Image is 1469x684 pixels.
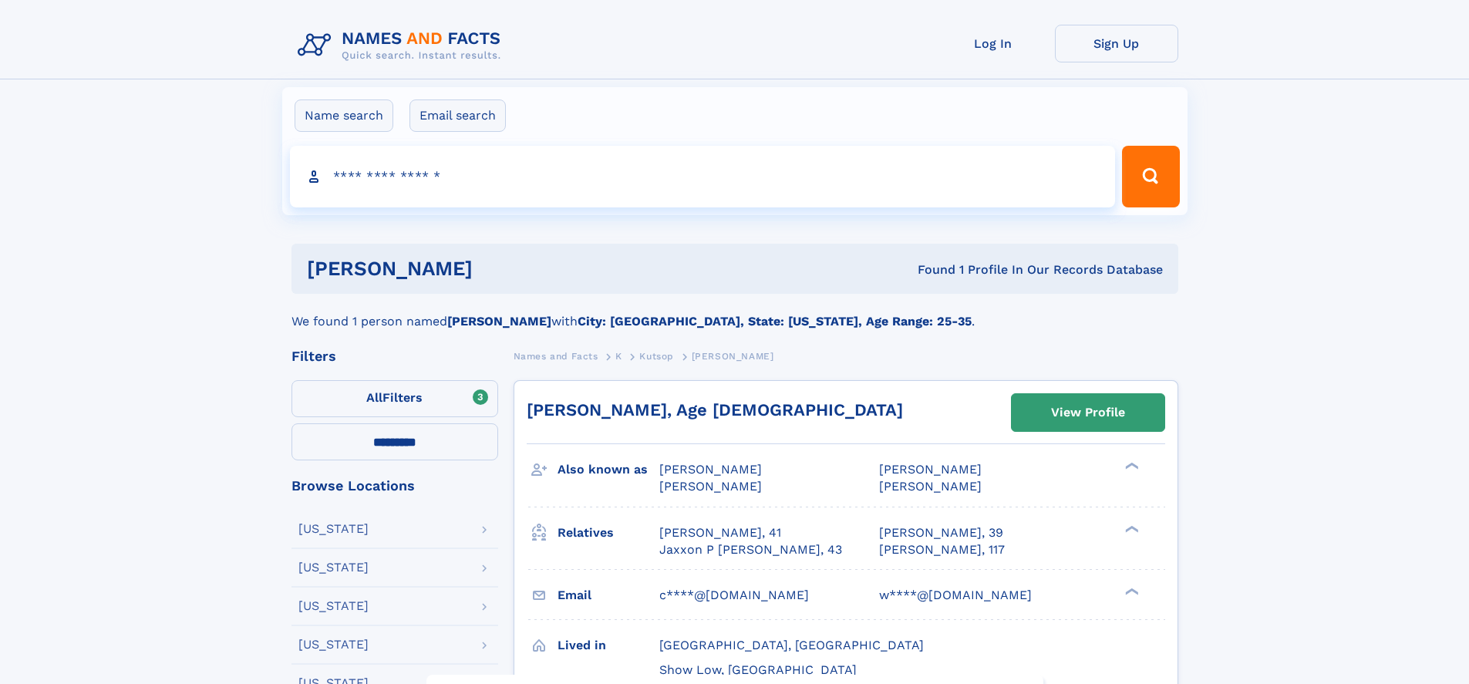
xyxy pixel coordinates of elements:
[290,146,1116,207] input: search input
[447,314,551,329] b: [PERSON_NAME]
[1121,586,1140,596] div: ❯
[879,541,1005,558] a: [PERSON_NAME], 117
[1122,146,1179,207] button: Search Button
[692,351,774,362] span: [PERSON_NAME]
[578,314,972,329] b: City: [GEOGRAPHIC_DATA], State: [US_STATE], Age Range: 25-35
[659,638,924,652] span: [GEOGRAPHIC_DATA], [GEOGRAPHIC_DATA]
[409,99,506,132] label: Email search
[659,479,762,494] span: [PERSON_NAME]
[558,520,659,546] h3: Relatives
[291,380,498,417] label: Filters
[1121,461,1140,471] div: ❯
[615,346,622,366] a: K
[291,349,498,363] div: Filters
[1121,524,1140,534] div: ❯
[298,523,369,535] div: [US_STATE]
[695,261,1163,278] div: Found 1 Profile In Our Records Database
[1012,394,1164,431] a: View Profile
[514,346,598,366] a: Names and Facts
[558,582,659,608] h3: Email
[527,400,903,419] a: [PERSON_NAME], Age [DEMOGRAPHIC_DATA]
[932,25,1055,62] a: Log In
[639,351,674,362] span: Kutsop
[615,351,622,362] span: K
[1055,25,1178,62] a: Sign Up
[558,632,659,659] h3: Lived in
[298,600,369,612] div: [US_STATE]
[879,524,1003,541] a: [PERSON_NAME], 39
[298,561,369,574] div: [US_STATE]
[659,524,781,541] a: [PERSON_NAME], 41
[1051,395,1125,430] div: View Profile
[558,457,659,483] h3: Also known as
[295,99,393,132] label: Name search
[291,479,498,493] div: Browse Locations
[879,479,982,494] span: [PERSON_NAME]
[659,541,842,558] a: Jaxxon P [PERSON_NAME], 43
[659,662,857,677] span: Show Low, [GEOGRAPHIC_DATA]
[291,25,514,66] img: Logo Names and Facts
[307,259,696,278] h1: [PERSON_NAME]
[659,462,762,477] span: [PERSON_NAME]
[639,346,674,366] a: Kutsop
[291,294,1178,331] div: We found 1 person named with .
[366,390,382,405] span: All
[879,462,982,477] span: [PERSON_NAME]
[298,639,369,651] div: [US_STATE]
